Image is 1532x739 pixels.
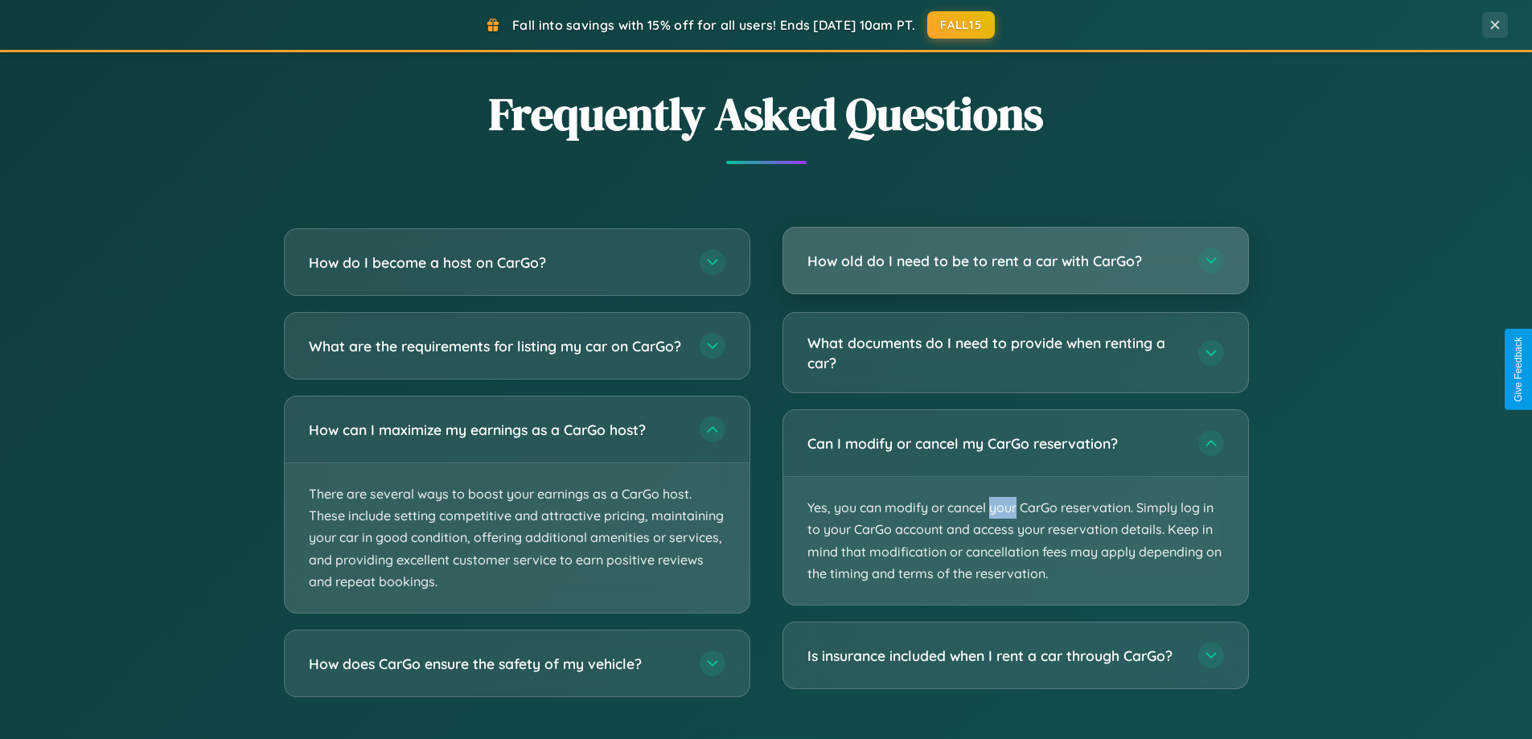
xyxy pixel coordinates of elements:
[309,654,684,674] h3: How does CarGo ensure the safety of my vehicle?
[309,420,684,440] h3: How can I maximize my earnings as a CarGo host?
[309,252,684,273] h3: How do I become a host on CarGo?
[807,251,1182,271] h3: How old do I need to be to rent a car with CarGo?
[309,336,684,356] h3: What are the requirements for listing my car on CarGo?
[783,477,1248,605] p: Yes, you can modify or cancel your CarGo reservation. Simply log in to your CarGo account and acc...
[1513,337,1524,402] div: Give Feedback
[512,17,915,33] span: Fall into savings with 15% off for all users! Ends [DATE] 10am PT.
[807,333,1182,372] h3: What documents do I need to provide when renting a car?
[927,11,995,39] button: FALL15
[285,463,750,613] p: There are several ways to boost your earnings as a CarGo host. These include setting competitive ...
[284,83,1249,145] h2: Frequently Asked Questions
[807,646,1182,666] h3: Is insurance included when I rent a car through CarGo?
[807,433,1182,454] h3: Can I modify or cancel my CarGo reservation?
